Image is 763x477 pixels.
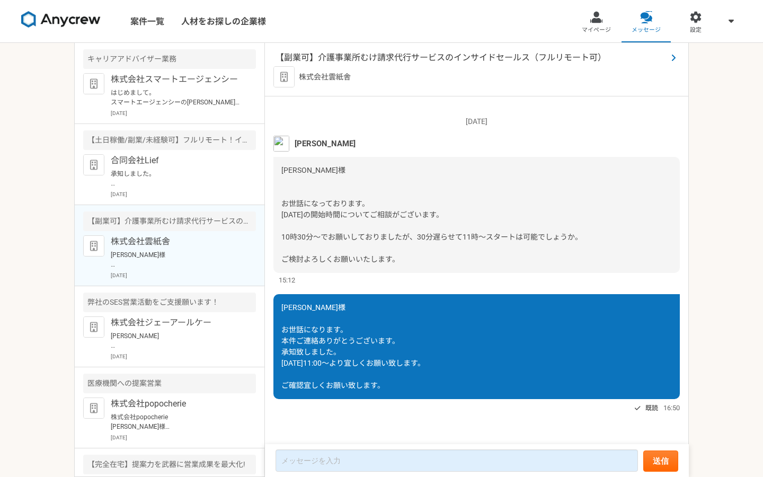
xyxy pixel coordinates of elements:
div: 【完全在宅】提案力を武器に営業成果を最大化! [83,455,256,474]
div: キャリアアドバイザー業務 [83,49,256,69]
p: 株式会社popocherie [111,397,242,410]
span: 16:50 [663,403,680,413]
p: [DATE] [111,109,256,117]
span: マイページ [582,26,611,34]
img: default_org_logo-42cde973f59100197ec2c8e796e4974ac8490bb5b08a0eb061ff975e4574aa76.png [273,66,295,87]
span: [PERSON_NAME]様 お世話になっております。 [DATE]の開始時間についてご相談がございます。 10時30分～でお願いしておりましたが、30分遅らせて11時～スタートは可能でしょうか... [281,166,582,263]
span: 設定 [690,26,702,34]
span: 【副業可】介護事業所むけ請求代行サービスのインサイドセールス（フルリモート可） [276,51,667,64]
span: [PERSON_NAME] [295,138,356,149]
img: unnamed.png [273,136,289,152]
span: 既読 [645,402,658,414]
div: 【土日稼働/副業/未経験可】フルリモート！インサイドセールス募集（長期案件） [83,130,256,150]
p: 承知しました。 別の機会があればおねがいします。 [111,169,242,188]
div: 弊社のSES営業活動をご支援願います！ [83,293,256,312]
img: default_org_logo-42cde973f59100197ec2c8e796e4974ac8490bb5b08a0eb061ff975e4574aa76.png [83,397,104,419]
span: メッセージ [632,26,661,34]
p: [DATE] [111,434,256,441]
p: [DATE] [111,190,256,198]
img: 8DqYSo04kwAAAAASUVORK5CYII= [21,11,101,28]
p: 株式会社ジェーアールケー [111,316,242,329]
div: 【副業可】介護事業所むけ請求代行サービスのインサイドセールス（フルリモート可） [83,211,256,231]
p: [PERSON_NAME] お世話になります。 恐れ入りますがご検討お願い申し上げます。 AKKODISフリーランスについてもお知らせいただき御礼申し上げます。 ぜひ引き続きご利用賜れますと幸甚... [111,331,242,350]
p: [DATE] [111,352,256,360]
p: 株式会社雲紙舎 [299,72,351,83]
img: default_org_logo-42cde973f59100197ec2c8e796e4974ac8490bb5b08a0eb061ff975e4574aa76.png [83,316,104,338]
img: default_org_logo-42cde973f59100197ec2c8e796e4974ac8490bb5b08a0eb061ff975e4574aa76.png [83,73,104,94]
p: 合同会社Lief [111,154,242,167]
span: [PERSON_NAME]様 お世話になります。 本件ご連絡ありがとうございます。 承知致しました。 [DATE]11:00〜より宜しくお願い致します。 ご確認宜しくお願い致します。 [281,303,425,390]
p: [PERSON_NAME]様 お世話になります。 本件ご連絡ありがとうございます。 承知致しました。 [DATE]11:00〜より宜しくお願い致します。 ご確認宜しくお願い致します。 [111,250,242,269]
p: [DATE] [111,271,256,279]
button: 送信 [643,450,678,472]
img: default_org_logo-42cde973f59100197ec2c8e796e4974ac8490bb5b08a0eb061ff975e4574aa76.png [83,235,104,257]
div: 医療機関への提案営業 [83,374,256,393]
span: 15:12 [279,275,295,285]
p: 株式会社popocherie [PERSON_NAME]様 お世話になります。[PERSON_NAME]でございます。 先日は面談のお時間をいただき、ありがとうございました。 貴社案件へのアサイ... [111,412,242,431]
p: 株式会社雲紙舎 [111,235,242,248]
img: default_org_logo-42cde973f59100197ec2c8e796e4974ac8490bb5b08a0eb061ff975e4574aa76.png [83,154,104,175]
p: 株式会社スマートエージェンシー [111,73,242,86]
p: はじめまして。 スマートエージェンシーの[PERSON_NAME]と申します。 [PERSON_NAME]様のプロフィールを拝見して、本案件でご活躍頂けるのではと思いご連絡を差し上げました。 案... [111,88,242,107]
p: [DATE] [273,116,680,127]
